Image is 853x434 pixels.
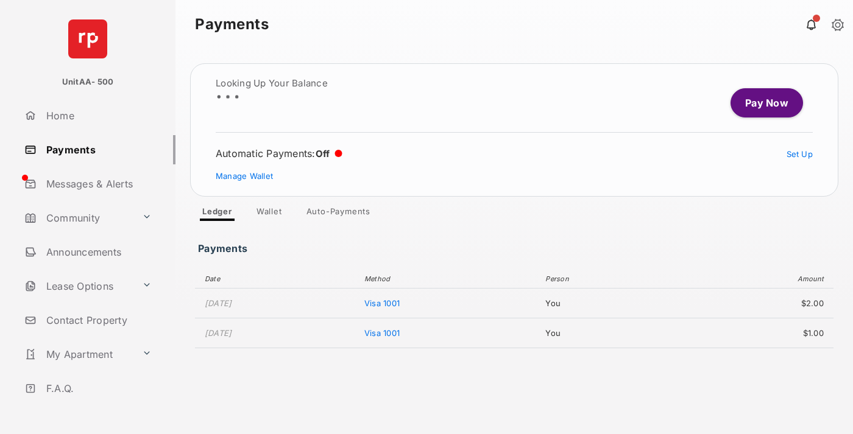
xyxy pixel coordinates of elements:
[539,270,673,289] th: Person
[19,306,175,335] a: Contact Property
[297,206,380,221] a: Auto-Payments
[364,328,400,338] span: Visa 1001
[195,17,269,32] strong: Payments
[364,298,400,308] span: Visa 1001
[216,79,328,88] h2: Looking up your balance
[195,270,358,289] th: Date
[62,76,114,88] p: UnitAA- 500
[673,318,834,348] td: $1.00
[205,298,232,308] time: [DATE]
[19,271,137,301] a: Lease Options
[539,318,673,348] td: You
[19,340,137,369] a: My Apartment
[673,270,834,289] th: Amount
[673,289,834,318] td: $2.00
[247,206,292,221] a: Wallet
[205,328,232,338] time: [DATE]
[19,237,175,267] a: Announcements
[358,270,539,289] th: Method
[193,206,242,221] a: Ledger
[787,149,813,159] a: Set Up
[19,101,175,130] a: Home
[19,203,137,233] a: Community
[19,135,175,164] a: Payments
[68,19,107,58] img: svg+xml;base64,PHN2ZyB4bWxucz0iaHR0cDovL3d3dy53My5vcmcvMjAwMC9zdmciIHdpZHRoPSI2NCIgaGVpZ2h0PSI2NC...
[216,171,273,181] a: Manage Wallet
[539,289,673,318] td: You
[316,148,330,159] span: Off
[216,147,342,159] div: Automatic Payments :
[19,169,175,198] a: Messages & Alerts
[198,243,251,248] h3: Payments
[19,374,175,403] a: F.A.Q.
